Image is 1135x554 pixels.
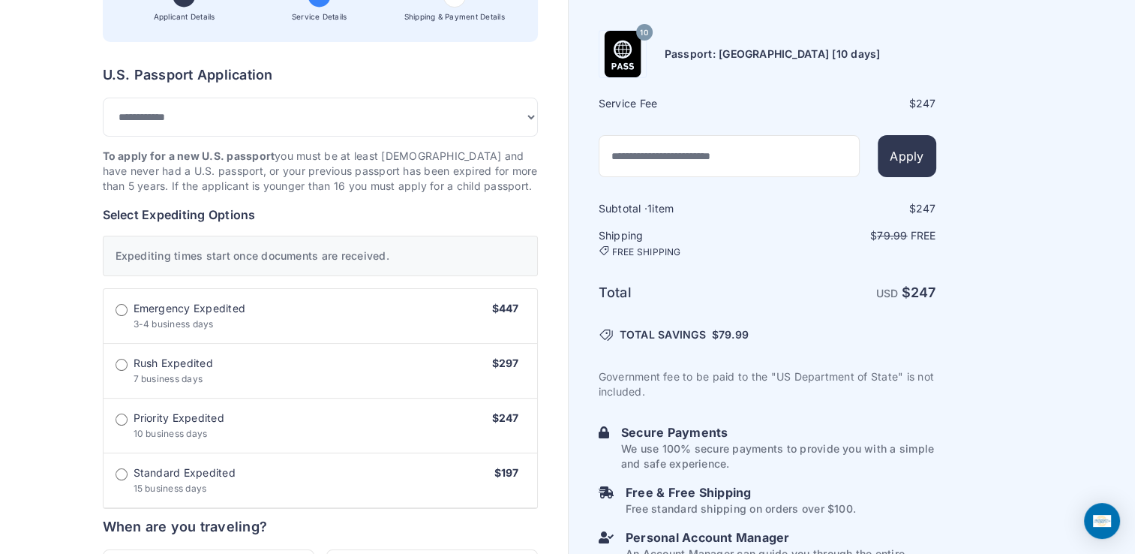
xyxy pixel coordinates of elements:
[134,483,207,494] span: 15 business days
[902,285,936,300] strong: $
[878,135,935,177] button: Apply
[492,411,519,424] span: $247
[916,97,936,110] span: 247
[621,441,936,471] p: We use 100% secure payments to provide you with a simple and safe experience.
[599,201,766,216] h6: Subtotal · item
[769,201,936,216] div: $
[494,466,519,479] span: $197
[134,465,236,480] span: Standard Expedited
[103,149,538,194] p: you must be at least [DEMOGRAPHIC_DATA] and have never had a U.S. passport, or your previous pass...
[134,411,224,426] span: Priority Expedited
[599,228,766,258] h6: Shipping
[492,302,519,315] span: $447
[134,373,203,384] span: 7 business days
[626,501,856,516] p: Free standard shipping on orders over $100.
[876,287,899,300] span: USD
[916,202,936,215] span: 247
[103,236,538,276] div: Expediting times start once documents are received.
[626,528,936,546] h6: Personal Account Manager
[621,423,936,441] h6: Secure Payments
[1084,503,1120,539] div: Open Intercom Messenger
[640,23,647,42] span: 10
[134,318,214,330] span: 3-4 business days
[665,47,881,62] h6: Passport: [GEOGRAPHIC_DATA] [10 days]
[492,357,519,369] span: $297
[647,202,652,215] span: 1
[599,282,766,303] h6: Total
[620,327,706,342] span: TOTAL SAVINGS
[103,206,538,224] h6: Select Expediting Options
[134,301,246,316] span: Emergency Expedited
[877,229,907,242] span: 79.99
[612,246,681,258] span: FREE SHIPPING
[769,96,936,111] div: $
[626,483,856,501] h6: Free & Free Shipping
[599,96,766,111] h6: Service Fee
[911,229,936,242] span: Free
[719,328,749,341] span: 79.99
[599,369,936,399] p: Government fee to be paid to the "US Department of State" is not included.
[134,356,213,371] span: Rush Expedited
[599,31,646,77] img: Product Name
[769,228,936,243] p: $
[134,428,208,439] span: 10 business days
[103,149,275,162] strong: To apply for a new U.S. passport
[103,65,538,86] h6: U.S. Passport Application
[712,327,749,342] span: $
[103,516,268,537] h6: When are you traveling?
[911,285,936,300] span: 247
